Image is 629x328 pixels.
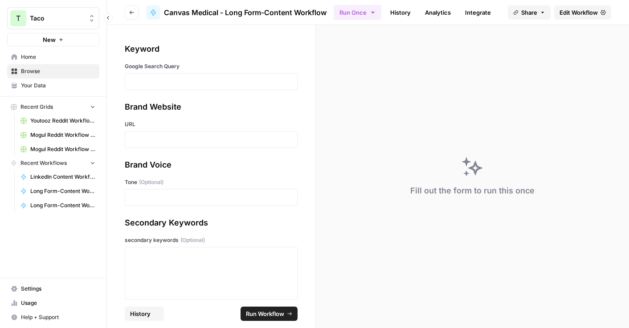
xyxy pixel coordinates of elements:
span: Recent Workflows [20,159,67,167]
a: Analytics [420,5,456,20]
div: Fill out the form to run this once [410,184,535,197]
span: Recent Grids [20,103,53,111]
label: secondary keywords [125,236,298,244]
span: Mogul Reddit Workflow Grid (1) [30,131,95,139]
a: Long Form-Content Workflow - AI Clients (New) [16,184,99,198]
a: Canvas Medical - Long Form-Content Workflow [146,5,327,20]
span: Run Workflow [246,309,284,318]
span: Long Form-Content Workflow - All Clients (New) [30,201,95,209]
a: Usage [7,296,99,310]
div: Brand Voice [125,159,298,171]
a: Integrate [460,5,496,20]
button: Share [508,5,551,20]
div: Brand Website [125,101,298,113]
button: New [7,33,99,46]
span: (Optional) [180,236,205,244]
a: Edit Workflow [554,5,611,20]
span: Browse [21,67,95,75]
label: Google Search Query [125,62,298,70]
a: Youtooz Reddit Workflow Grid [16,114,99,128]
a: Mogul Reddit Workflow Grid (1) [16,128,99,142]
span: LinkedIn Content Workflow [30,173,95,181]
span: Home [21,53,95,61]
span: T [16,13,20,24]
a: History [385,5,416,20]
button: Help + Support [7,310,99,324]
span: Edit Workflow [560,8,598,17]
a: Home [7,50,99,64]
span: Youtooz Reddit Workflow Grid [30,117,95,125]
button: Recent Workflows [7,156,99,170]
a: Settings [7,282,99,296]
span: Help + Support [21,313,95,321]
span: (Optional) [139,178,163,186]
span: New [43,35,56,44]
button: History [125,307,164,321]
a: Your Data [7,78,99,93]
a: LinkedIn Content Workflow [16,170,99,184]
a: Long Form-Content Workflow - All Clients (New) [16,198,99,213]
span: Share [521,8,537,17]
div: Keyword [125,43,298,55]
button: Run Once [334,5,381,20]
span: Taco [30,14,84,23]
span: Mogul Reddit Workflow Grid [30,145,95,153]
span: Usage [21,299,95,307]
span: Settings [21,285,95,293]
button: Run Workflow [241,307,298,321]
button: Recent Grids [7,100,99,114]
span: Canvas Medical - Long Form-Content Workflow [164,7,327,18]
a: Mogul Reddit Workflow Grid [16,142,99,156]
a: Browse [7,64,99,78]
label: URL [125,120,298,128]
button: Workspace: Taco [7,7,99,29]
span: Long Form-Content Workflow - AI Clients (New) [30,187,95,195]
span: History [130,309,151,318]
span: Your Data [21,82,95,90]
div: Secondary Keywords [125,217,298,229]
label: Tone [125,178,298,186]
